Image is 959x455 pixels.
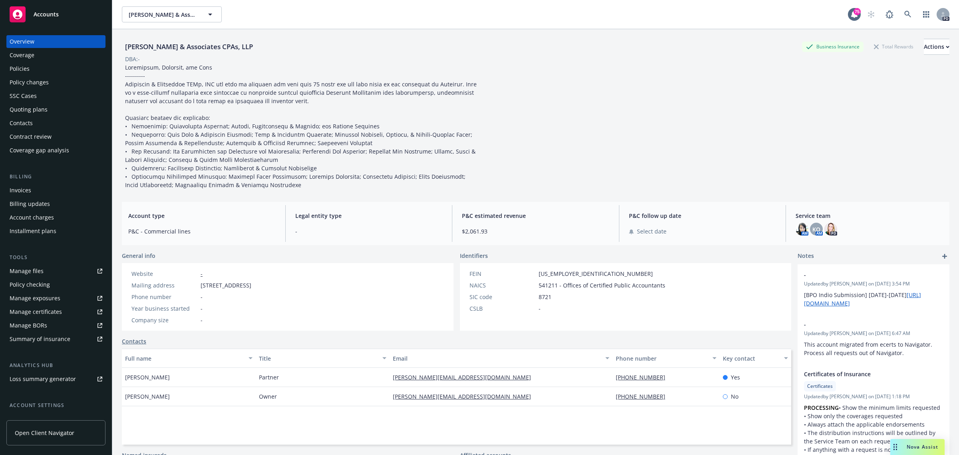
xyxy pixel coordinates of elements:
[616,373,672,381] a: [PHONE_NUMBER]
[15,429,74,437] span: Open Client Navigator
[10,117,33,130] div: Contacts
[6,117,105,130] a: Contacts
[122,6,222,22] button: [PERSON_NAME] & Associates CPAs, LLP
[6,361,105,369] div: Analytics hub
[731,392,738,401] span: No
[798,251,814,261] span: Notes
[122,251,155,260] span: General info
[470,269,535,278] div: FEIN
[393,393,537,400] a: [PERSON_NAME][EMAIL_ADDRESS][DOMAIN_NAME]
[870,42,917,52] div: Total Rewards
[807,383,833,390] span: Certificates
[460,251,488,260] span: Identifiers
[10,76,49,89] div: Policy changes
[10,62,30,75] div: Policies
[6,198,105,210] a: Billing updates
[796,212,943,220] span: Service team
[10,333,70,345] div: Summary of insurance
[863,6,879,22] a: Start snowing
[6,184,105,197] a: Invoices
[804,291,943,307] p: [BPO Indio Submission] [DATE]-[DATE]
[10,373,76,385] div: Loss summary generator
[6,401,105,409] div: Account settings
[804,393,943,400] span: Updated by [PERSON_NAME] on [DATE] 1:18 PM
[798,314,949,363] div: -Updatedby [PERSON_NAME] on [DATE] 6:47 AMThis account migrated from ecerts to Navigator. Process...
[125,64,478,189] span: Loremipsum, Dolorsit, ame Cons ---------- Adipiscin & Elitseddoe TEMp, INC utl etdo ma aliquaen a...
[10,103,48,116] div: Quoting plans
[256,349,390,368] button: Title
[6,225,105,237] a: Installment plans
[10,198,50,210] div: Billing updates
[10,211,54,224] div: Account charges
[881,6,897,22] a: Report a Bug
[804,370,922,378] span: Certificates of Insurance
[6,49,105,62] a: Coverage
[918,6,934,22] a: Switch app
[6,319,105,332] a: Manage BORs
[6,3,105,26] a: Accounts
[131,293,197,301] div: Phone number
[924,39,949,54] div: Actions
[10,144,69,157] div: Coverage gap analysis
[131,269,197,278] div: Website
[6,103,105,116] a: Quoting plans
[804,280,943,287] span: Updated by [PERSON_NAME] on [DATE] 3:54 PM
[131,316,197,324] div: Company size
[122,349,256,368] button: Full name
[900,6,916,22] a: Search
[6,35,105,48] a: Overview
[462,212,609,220] span: P&C estimated revenue
[6,211,105,224] a: Account charges
[6,278,105,291] a: Policy checking
[201,293,203,301] span: -
[804,330,943,337] span: Updated by [PERSON_NAME] on [DATE] 6:47 AM
[131,304,197,313] div: Year business started
[470,293,535,301] div: SIC code
[125,55,140,63] div: DBA: -
[10,225,56,237] div: Installment plans
[6,333,105,345] a: Summary of insurance
[259,354,378,363] div: Title
[804,341,934,357] span: This account migrated from ecerts to Navigator. Process all requests out of Navigator.
[122,337,146,345] a: Contacts
[6,413,105,425] a: Service team
[539,269,653,278] span: [US_EMPLOYER_IDENTIFICATION_NUMBER]
[129,10,198,19] span: [PERSON_NAME] & Associates CPAs, LLP
[6,90,105,102] a: SSC Cases
[6,292,105,305] a: Manage exposures
[629,212,776,220] span: P&C follow up date
[10,413,44,425] div: Service team
[10,319,47,332] div: Manage BORs
[804,271,922,279] span: -
[539,281,665,289] span: 541211 - Offices of Certified Public Accountants
[637,227,667,235] span: Select date
[10,130,52,143] div: Contract review
[128,227,276,235] span: P&C - Commercial lines
[470,304,535,313] div: CSLB
[907,443,938,450] span: Nova Assist
[390,349,613,368] button: Email
[6,305,105,318] a: Manage certificates
[613,349,720,368] button: Phone number
[201,270,203,277] a: -
[34,11,59,18] span: Accounts
[824,223,837,235] img: photo
[295,227,443,235] span: -
[6,76,105,89] a: Policy changes
[259,373,279,381] span: Partner
[940,251,949,261] a: add
[393,373,537,381] a: [PERSON_NAME][EMAIL_ADDRESS][DOMAIN_NAME]
[470,281,535,289] div: NAICS
[201,304,203,313] span: -
[10,90,37,102] div: SSC Cases
[6,62,105,75] a: Policies
[128,212,276,220] span: Account type
[131,281,197,289] div: Mailing address
[890,439,900,455] div: Drag to move
[804,404,839,411] strong: PROCESSING
[125,354,244,363] div: Full name
[802,42,863,52] div: Business Insurance
[10,49,34,62] div: Coverage
[854,8,861,15] div: 75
